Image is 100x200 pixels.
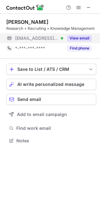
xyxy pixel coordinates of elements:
span: Notes [16,138,94,144]
button: AI write personalized message [6,79,96,90]
span: AI write personalized message [17,82,84,87]
div: [PERSON_NAME] [6,19,48,25]
button: Reveal Button [67,35,92,41]
span: Find work email [16,125,94,131]
span: [EMAIL_ADDRESS][DOMAIN_NAME] [15,35,58,41]
button: Reveal Button [67,45,92,51]
button: Send email [6,94,96,105]
button: Add to email campaign [6,109,96,120]
span: Add to email campaign [17,112,67,117]
img: ContactOut v5.3.10 [6,4,44,11]
span: Send email [17,97,41,102]
button: Notes [6,136,96,145]
div: Research + Recruiting + Knowledge Management [6,26,96,31]
button: Find work email [6,124,96,133]
button: save-profile-one-click [6,64,96,75]
div: Save to List / ATS / CRM [17,67,85,72]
